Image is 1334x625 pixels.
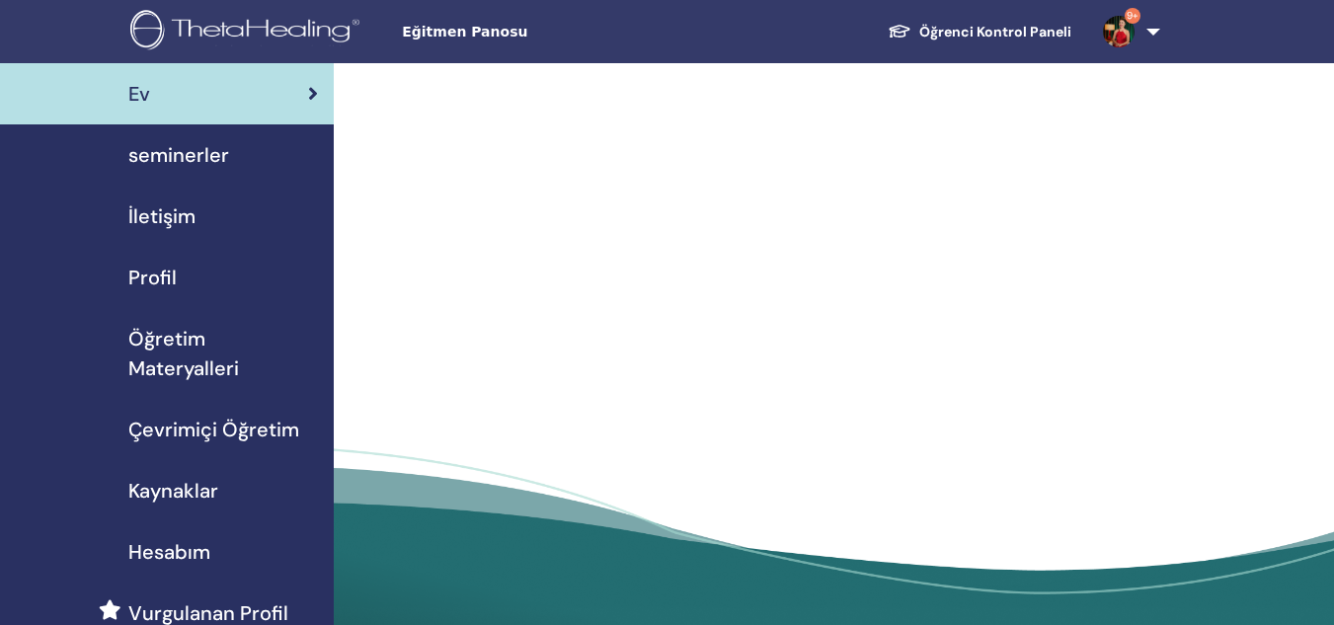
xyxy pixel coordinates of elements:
[128,476,218,506] span: Kaynaklar
[130,10,366,54] img: logo.png
[128,263,177,292] span: Profil
[888,23,911,39] img: graduation-cap-white.svg
[872,14,1087,50] a: Öğrenci Kontrol Paneli
[1103,16,1135,47] img: default.jpg
[128,201,196,231] span: İletişim
[128,79,150,109] span: Ev
[128,324,318,383] span: Öğretim Materyalleri
[128,140,229,170] span: seminerler
[402,22,698,42] span: Eğitmen Panosu
[1125,8,1140,24] span: 9+
[128,415,299,444] span: Çevrimiçi Öğretim
[128,537,210,567] span: Hesabım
